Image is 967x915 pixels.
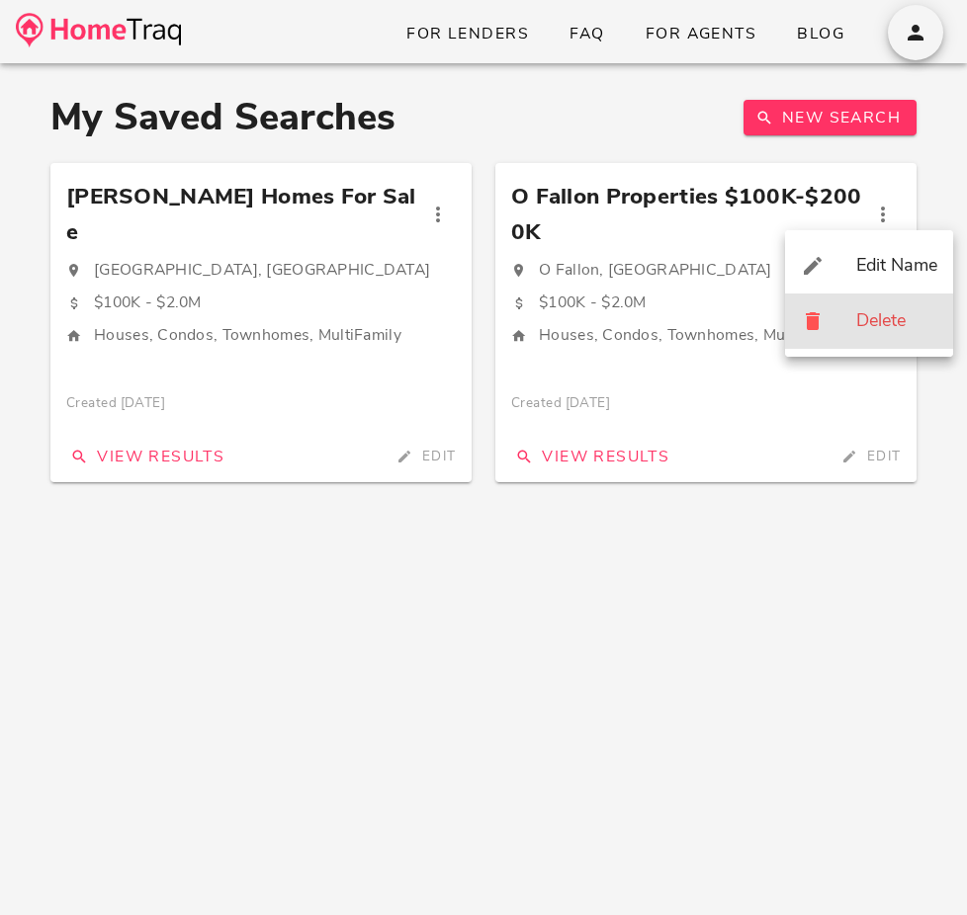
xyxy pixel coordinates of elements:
[569,23,605,44] span: FAQ
[511,446,669,467] span: View Results
[829,443,909,470] button: Edit
[539,259,772,281] span: O Fallon, [GEOGRAPHIC_DATA]
[66,392,165,415] span: Created [DATE]
[384,443,464,470] button: Edit
[66,446,224,467] span: View Results
[856,255,937,277] div: Edit Name
[94,259,430,281] span: [GEOGRAPHIC_DATA], [GEOGRAPHIC_DATA]
[58,439,232,474] button: View Results
[645,23,756,44] span: For Agents
[16,13,181,47] img: desktop-logo.34a1112.png
[796,23,844,44] span: Blog
[539,291,647,313] span: $100K - $2.0M
[392,447,456,465] span: Edit
[759,107,901,128] span: New Search
[405,23,529,44] span: For Lenders
[511,392,610,415] span: Created [DATE]
[511,179,865,250] span: O Fallon Properties $100K-$2000K
[390,16,545,51] a: For Lenders
[629,16,772,51] a: For Agents
[836,447,901,465] span: Edit
[94,324,401,346] span: Houses, Condos, Townhomes, MultiFamily
[856,310,937,332] div: Delete
[780,16,860,51] a: Blog
[66,179,420,250] span: [PERSON_NAME] Homes For Sale
[503,439,677,474] button: View Results
[744,100,917,135] button: New Search
[553,16,621,51] a: FAQ
[50,95,396,139] h1: My Saved Searches
[868,820,967,915] iframe: Chat Widget
[539,324,846,346] span: Houses, Condos, Townhomes, MultiFamily
[94,291,202,313] span: $100K - $2.0M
